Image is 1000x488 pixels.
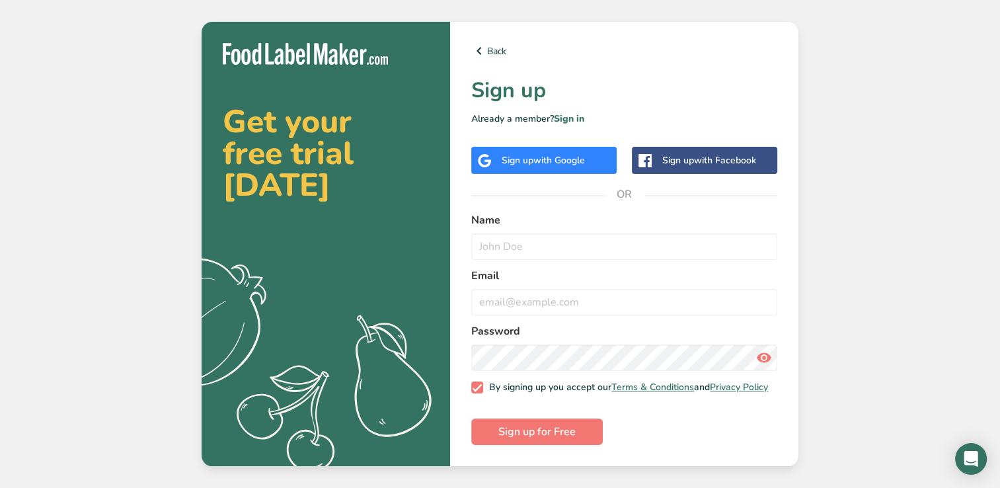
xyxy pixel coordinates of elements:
[223,106,429,201] h2: Get your free trial [DATE]
[471,323,777,339] label: Password
[694,154,756,167] span: with Facebook
[471,233,777,260] input: John Doe
[533,154,585,167] span: with Google
[483,382,769,393] span: By signing up you accept our and
[471,212,777,228] label: Name
[611,381,694,393] a: Terms & Conditions
[471,419,603,445] button: Sign up for Free
[605,175,644,214] span: OR
[662,153,756,167] div: Sign up
[554,112,584,125] a: Sign in
[502,153,585,167] div: Sign up
[471,75,777,106] h1: Sign up
[471,43,777,59] a: Back
[955,443,987,475] div: Open Intercom Messenger
[471,268,777,284] label: Email
[223,43,388,65] img: Food Label Maker
[471,112,777,126] p: Already a member?
[498,424,576,440] span: Sign up for Free
[710,381,768,393] a: Privacy Policy
[471,289,777,315] input: email@example.com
